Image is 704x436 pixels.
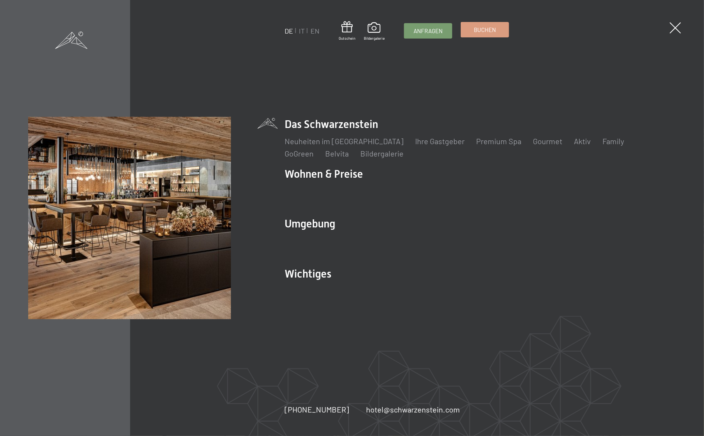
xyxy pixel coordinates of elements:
[602,136,624,146] a: Family
[285,136,404,146] a: Neuheiten im [GEOGRAPHIC_DATA]
[533,136,562,146] a: Gourmet
[415,136,465,146] a: Ihre Gastgeber
[310,27,319,35] a: EN
[299,27,305,35] a: IT
[474,26,496,34] span: Buchen
[28,117,231,319] img: Wellnesshotel Südtirol SCHWARZENSTEIN - Wellnessurlaub in den Alpen, Wandern und Wellness
[285,149,314,158] a: GoGreen
[364,22,385,41] a: Bildergalerie
[364,35,385,41] span: Bildergalerie
[476,136,521,146] a: Premium Spa
[339,35,355,41] span: Gutschein
[414,27,443,35] span: Anfragen
[325,149,349,158] a: Belvita
[574,136,591,146] a: Aktiv
[461,22,509,37] a: Buchen
[339,21,355,41] a: Gutschein
[285,27,293,35] a: DE
[285,404,349,415] a: [PHONE_NUMBER]
[360,149,404,158] a: Bildergalerie
[285,405,349,414] span: [PHONE_NUMBER]
[404,24,452,38] a: Anfragen
[366,404,460,415] a: hotel@schwarzenstein.com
